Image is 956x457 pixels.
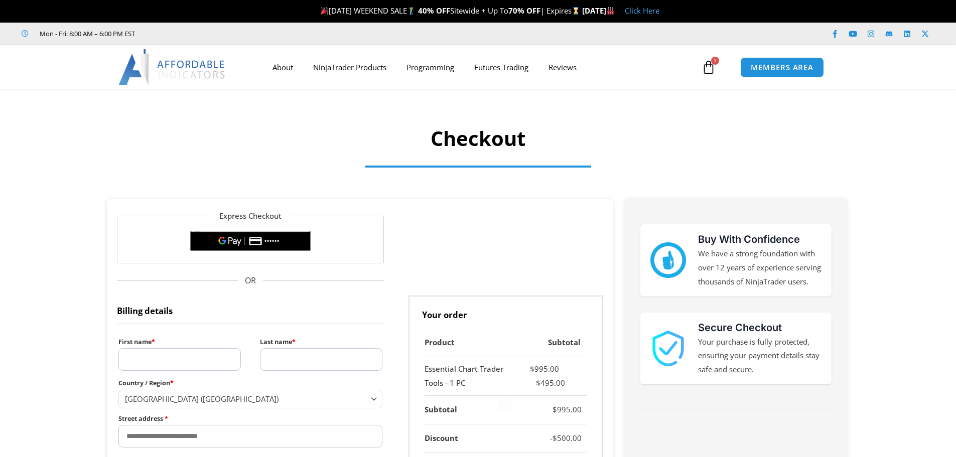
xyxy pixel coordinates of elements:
[407,7,415,15] img: 🏌️‍♂️
[149,29,300,39] iframe: Customer reviews powered by Trustpilot
[318,6,582,16] span: [DATE] WEEKEND SALE Sitewide + Up To | Expires
[212,209,289,223] legend: Express Checkout
[698,335,822,377] p: Your purchase is fully protected, ensuring your payment details stay safe and secure.
[572,7,580,15] img: ⌛
[650,331,686,366] img: 1000913 | Affordable Indicators – NinjaTrader
[37,28,135,40] span: Mon - Fri: 8:00 AM – 6:00 PM EST
[508,6,540,16] strong: 70% OFF
[751,64,813,71] span: MEMBERS AREA
[418,6,450,16] strong: 40% OFF
[698,320,822,335] h3: Secure Checkout
[711,57,719,65] span: 1
[118,336,241,348] label: First name
[260,336,382,348] label: Last name
[117,273,384,288] span: OR
[740,57,824,78] a: MEMBERS AREA
[262,56,303,79] a: About
[190,231,311,251] button: Buy with GPay
[117,295,384,324] h3: Billing details
[408,295,603,329] h3: Your order
[625,6,659,16] a: Click Here
[265,238,281,245] text: ••••••
[321,7,328,15] img: 🎉
[464,56,538,79] a: Futures Trading
[698,247,822,289] p: We have a strong foundation with over 12 years of experience serving thousands of NinjaTrader users.
[607,7,614,15] img: 🏭
[650,242,686,278] img: mark thumbs good 43913 | Affordable Indicators – NinjaTrader
[687,53,731,82] a: 1
[538,56,587,79] a: Reviews
[698,232,822,247] h3: Buy With Confidence
[262,56,699,79] nav: Menu
[582,6,615,16] strong: [DATE]
[125,394,367,404] span: United States (US)
[118,377,383,389] label: Country / Region
[146,124,810,153] h1: Checkout
[118,390,383,408] span: Country / Region
[396,56,464,79] a: Programming
[303,56,396,79] a: NinjaTrader Products
[118,412,383,425] label: Street address
[118,49,226,85] img: LogoAI | Affordable Indicators – NinjaTrader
